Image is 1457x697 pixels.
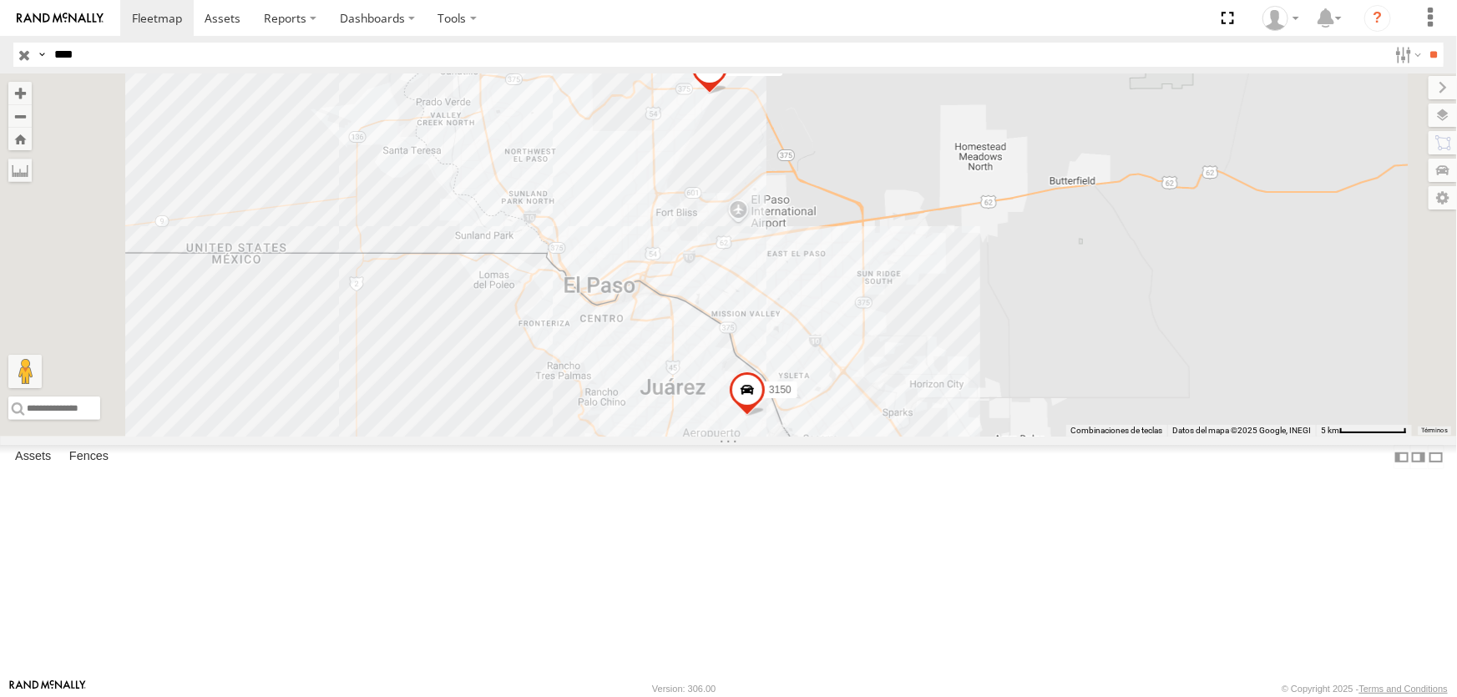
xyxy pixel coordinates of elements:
label: Search Filter Options [1389,43,1424,67]
a: Visit our Website [9,680,86,697]
button: Combinaciones de teclas [1070,425,1162,437]
div: Version: 306.00 [652,684,716,694]
button: Escala del mapa: 5 km por 77 píxeles [1316,425,1412,437]
i: ? [1364,5,1391,32]
label: Dock Summary Table to the Left [1394,445,1410,469]
span: 3150 [769,383,792,395]
label: Search Query [35,43,48,67]
span: 5 km [1321,426,1339,435]
img: rand-logo.svg [17,13,104,24]
button: Zoom Home [8,128,32,150]
a: Términos (se abre en una nueva pestaña) [1421,427,1448,434]
div: carolina herrera [1257,6,1305,31]
div: © Copyright 2025 - [1282,684,1448,694]
span: Datos del mapa ©2025 Google, INEGI [1172,426,1311,435]
label: Measure [8,159,32,182]
label: Fences [61,446,117,469]
a: Terms and Conditions [1359,684,1448,694]
label: Assets [7,446,59,469]
label: Hide Summary Table [1428,445,1444,469]
button: Zoom out [8,104,32,128]
button: Zoom in [8,82,32,104]
label: Map Settings [1429,186,1457,210]
label: Dock Summary Table to the Right [1410,445,1427,469]
button: Arrastra al hombrecito al mapa para abrir Street View [8,355,42,388]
